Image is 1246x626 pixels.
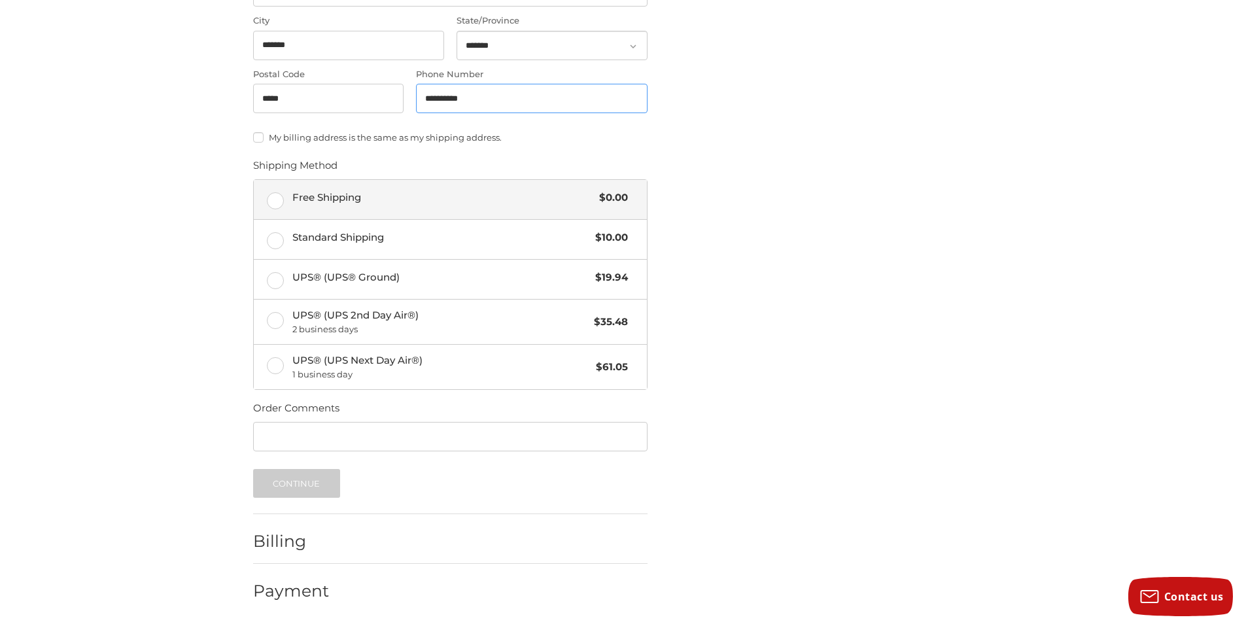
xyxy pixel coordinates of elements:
[292,368,590,381] span: 1 business day
[253,531,330,551] h2: Billing
[253,14,444,27] label: City
[589,270,628,285] span: $19.94
[253,68,404,81] label: Postal Code
[253,158,337,179] legend: Shipping Method
[587,315,628,330] span: $35.48
[253,132,648,143] label: My billing address is the same as my shipping address.
[589,360,628,375] span: $61.05
[457,14,648,27] label: State/Province
[593,190,628,205] span: $0.00
[292,353,590,381] span: UPS® (UPS Next Day Air®)
[1164,589,1224,604] span: Contact us
[253,581,330,601] h2: Payment
[292,190,593,205] span: Free Shipping
[1128,577,1233,616] button: Contact us
[416,68,648,81] label: Phone Number
[292,323,588,336] span: 2 business days
[589,230,628,245] span: $10.00
[292,270,589,285] span: UPS® (UPS® Ground)
[253,469,340,498] button: Continue
[292,308,588,336] span: UPS® (UPS 2nd Day Air®)
[253,401,339,422] legend: Order Comments
[292,230,589,245] span: Standard Shipping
